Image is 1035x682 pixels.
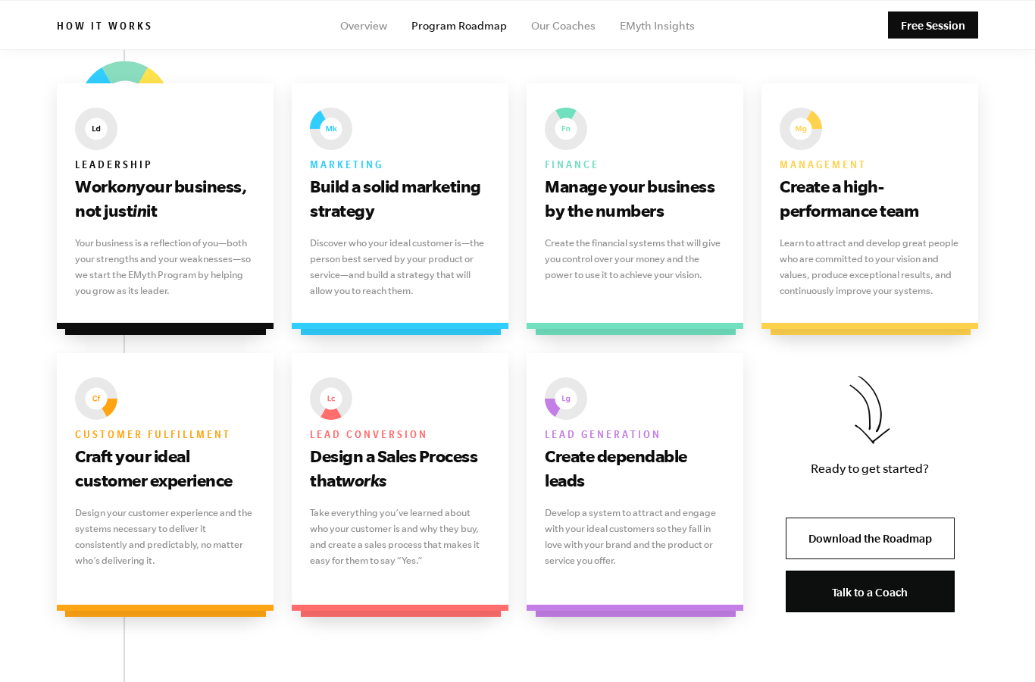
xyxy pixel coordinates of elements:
h3: Manage your business by the numbers [545,174,725,223]
img: EMyth The Seven Essential Systems: Management [780,108,822,150]
a: Our Coaches [531,20,596,32]
h6: Finance [545,156,725,174]
img: EMyth The Seven Essential Systems: Lead conversion [310,377,352,420]
p: Discover who your ideal customer is—the person best served by your product or service—and build a... [310,235,490,299]
h6: Lead conversion [310,426,490,444]
a: Talk to a Coach [786,571,955,612]
p: Develop a system to attract and engage with your ideal customers so they fall in love with your b... [545,505,725,568]
p: Create the financial systems that will give you control over your money and the power to use it t... [545,235,725,283]
p: Your business is a reflection of you—both your strengths and your weaknesses—so we start the EMyt... [75,235,255,299]
img: EMyth The Seven Essential Systems: Marketing [310,108,352,150]
h3: Create a high-performance team [780,174,960,223]
a: Program Roadmap [411,20,507,32]
div: Widget de chat [959,609,1035,682]
span: Talk to a Coach [832,586,908,599]
img: Download the Roadmap [849,376,890,444]
h6: Lead generation [545,426,725,444]
p: Ready to get started? [786,458,955,479]
i: on [117,177,136,196]
a: EMyth Insights [620,20,695,32]
iframe: Chat Widget [959,609,1035,682]
a: Free Session [888,12,978,39]
a: Download the Roadmap [786,518,955,559]
i: in [133,201,146,220]
p: Learn to attract and develop great people who are committed to your vision and values, produce ex... [780,235,960,299]
img: EMyth The Seven Essential Systems: Customer fulfillment [75,377,117,420]
img: EMyth The Seven Essential Systems: Finance [545,108,587,150]
img: EMyth The Seven Essential Systems: Lead generation [545,377,587,420]
h3: Create dependable leads [545,444,725,493]
p: Take everything you’ve learned about who your customer is and why they buy, and create a sales pr... [310,505,490,568]
h6: How it works [57,20,153,36]
i: works [342,471,386,490]
h3: Work your business, not just it [75,174,255,223]
h3: Design a Sales Process that [310,444,490,493]
img: EMyth The Seven Essential Systems: Leadership [75,108,117,150]
h3: Craft your ideal customer experience [75,444,255,493]
h6: Leadership [75,156,255,174]
h6: Management [780,156,960,174]
a: Overview [340,20,387,32]
h3: Build a solid marketing strategy [310,174,490,223]
h6: Customer fulfillment [75,426,255,444]
p: Design your customer experience and the systems necessary to deliver it consistently and predicta... [75,505,255,568]
h6: Marketing [310,156,490,174]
